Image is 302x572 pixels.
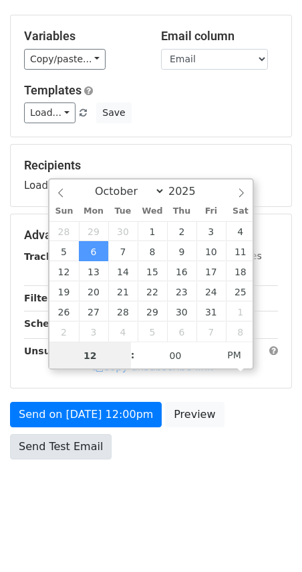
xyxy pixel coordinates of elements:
[24,228,278,242] h5: Advanced
[108,261,138,281] span: October 14, 2025
[167,321,196,342] span: November 6, 2025
[226,301,255,321] span: November 1, 2025
[196,241,226,261] span: October 10, 2025
[79,281,108,301] span: October 20, 2025
[24,158,278,193] div: Loading...
[49,281,79,301] span: October 19, 2025
[138,301,167,321] span: October 29, 2025
[226,321,255,342] span: November 8, 2025
[79,301,108,321] span: October 27, 2025
[79,207,108,216] span: Mon
[235,508,302,572] iframe: Chat Widget
[24,49,106,70] a: Copy/paste...
[209,249,261,263] label: UTM Codes
[49,221,79,241] span: September 28, 2025
[196,301,226,321] span: October 31, 2025
[49,207,79,216] span: Sun
[167,221,196,241] span: October 2, 2025
[79,241,108,261] span: October 6, 2025
[138,221,167,241] span: October 1, 2025
[108,221,138,241] span: September 30, 2025
[167,281,196,301] span: October 23, 2025
[93,361,213,373] a: Copy unsubscribe link
[24,293,58,303] strong: Filters
[196,207,226,216] span: Fri
[108,321,138,342] span: November 4, 2025
[167,301,196,321] span: October 30, 2025
[108,301,138,321] span: October 28, 2025
[196,261,226,281] span: October 17, 2025
[131,342,135,368] span: :
[138,321,167,342] span: November 5, 2025
[167,207,196,216] span: Thu
[49,321,79,342] span: November 2, 2025
[138,207,167,216] span: Wed
[79,321,108,342] span: November 3, 2025
[167,261,196,281] span: October 16, 2025
[165,402,224,427] a: Preview
[226,241,255,261] span: October 11, 2025
[226,261,255,281] span: October 18, 2025
[24,102,75,123] a: Load...
[138,241,167,261] span: October 8, 2025
[161,29,278,44] h5: Email column
[49,261,79,281] span: October 12, 2025
[10,402,162,427] a: Send on [DATE] 12:00pm
[24,318,72,329] strong: Schedule
[10,434,112,459] a: Send Test Email
[226,207,255,216] span: Sat
[79,221,108,241] span: September 29, 2025
[79,261,108,281] span: October 13, 2025
[167,241,196,261] span: October 9, 2025
[49,342,131,369] input: Hour
[24,83,82,97] a: Templates
[226,221,255,241] span: October 4, 2025
[49,241,79,261] span: October 5, 2025
[135,342,216,369] input: Minute
[216,342,253,368] span: Click to toggle
[138,281,167,301] span: October 22, 2025
[96,102,131,123] button: Save
[226,281,255,301] span: October 25, 2025
[196,221,226,241] span: October 3, 2025
[24,29,141,44] h5: Variables
[24,158,278,173] h5: Recipients
[165,185,213,198] input: Year
[196,281,226,301] span: October 24, 2025
[108,207,138,216] span: Tue
[108,241,138,261] span: October 7, 2025
[138,261,167,281] span: October 15, 2025
[24,251,69,262] strong: Tracking
[24,346,90,356] strong: Unsubscribe
[196,321,226,342] span: November 7, 2025
[49,301,79,321] span: October 26, 2025
[108,281,138,301] span: October 21, 2025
